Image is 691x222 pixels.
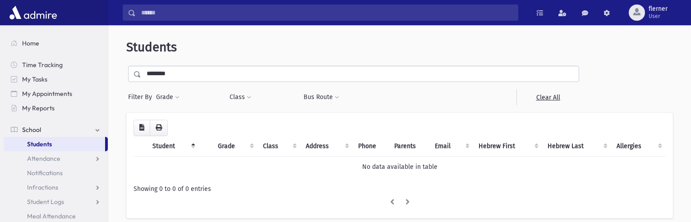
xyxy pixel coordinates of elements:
span: Students [27,140,52,148]
span: flerner [649,5,668,13]
input: Search [136,5,518,21]
th: Class: activate to sort column ascending [258,136,300,157]
span: My Reports [22,104,55,112]
a: Notifications [4,166,108,180]
button: Grade [156,89,180,105]
a: My Appointments [4,86,108,101]
div: Showing 0 to 0 of 0 entries [134,184,666,194]
span: My Tasks [22,75,47,83]
span: My Appointments [22,90,72,98]
span: School [22,126,41,134]
a: School [4,122,108,137]
a: Student Logs [4,195,108,209]
span: Time Tracking [22,61,63,69]
th: Parents [389,136,429,157]
a: My Reports [4,101,108,115]
a: Infractions [4,180,108,195]
button: Print [150,120,168,136]
th: Hebrew Last: activate to sort column ascending [542,136,611,157]
button: CSV [134,120,150,136]
a: Students [4,137,105,151]
span: User [649,13,668,20]
th: Email: activate to sort column ascending [429,136,473,157]
button: Class [229,89,252,105]
span: Home [22,39,39,47]
img: AdmirePro [7,4,59,22]
span: Notifications [27,169,63,177]
span: Attendance [27,154,60,163]
th: Allergies: activate to sort column ascending [611,136,666,157]
span: Student Logs [27,198,64,206]
th: Phone [353,136,389,157]
a: Home [4,36,108,50]
span: Filter By [128,92,156,102]
span: Meal Attendance [27,212,76,220]
button: Bus Route [303,89,340,105]
th: Hebrew First: activate to sort column ascending [473,136,543,157]
th: Address: activate to sort column ascending [300,136,353,157]
a: My Tasks [4,72,108,86]
a: Attendance [4,151,108,166]
td: No data available in table [134,156,666,177]
a: Time Tracking [4,58,108,72]
span: Students [126,40,177,54]
span: Infractions [27,183,58,191]
th: Student: activate to sort column descending [147,136,199,157]
th: Grade: activate to sort column ascending [212,136,258,157]
a: Clear All [516,89,579,105]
